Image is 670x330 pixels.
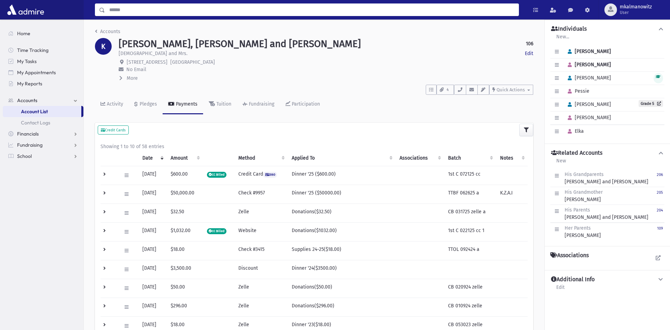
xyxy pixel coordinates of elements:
[3,128,83,139] a: Financials
[657,206,663,221] a: 204
[166,260,203,279] td: $3,500.00
[657,208,663,213] small: 204
[138,298,166,316] td: [DATE]
[166,222,203,241] td: $1,032.00
[3,28,83,39] a: Home
[657,171,663,185] a: 206
[550,276,664,283] button: Additional Info
[101,128,126,132] small: Credit Cards
[620,4,652,10] span: mkalmanowitz
[17,69,56,76] span: My Appointments
[444,204,496,222] td: CB 031725 zelle a
[525,50,533,57] a: Edit
[3,56,83,67] a: My Tasks
[17,97,37,103] span: Accounts
[138,101,157,107] div: Pledges
[444,150,496,166] th: Batch: activate to sort column ascending
[556,33,569,45] a: New...
[444,241,496,260] td: TTOL 092424 a
[3,95,83,106] a: Accounts
[3,151,83,162] a: School
[565,225,591,231] span: Her Parents
[138,150,166,166] th: Date: activate to sort column ascending
[105,101,123,107] div: Activity
[551,276,595,283] h4: Additional Info
[565,88,589,94] span: Pessie
[551,149,602,157] h4: Related Accounts
[565,128,584,134] span: Elka
[657,172,663,177] small: 206
[288,185,395,204] td: Dinner '25 ($50000.00)
[565,115,611,121] span: [PERSON_NAME]
[234,241,288,260] td: Check #3415
[95,95,129,114] a: Activity
[234,204,288,222] td: Zelle
[119,75,139,82] button: More
[21,120,50,126] span: Contact Logs
[119,38,361,50] h1: [PERSON_NAME], [PERSON_NAME] and [PERSON_NAME]
[288,222,395,241] td: Donations($1032.00)
[17,58,37,64] span: My Tasks
[17,153,32,159] span: School
[215,101,231,107] div: Tuition
[17,47,49,53] span: Time Tracking
[565,48,611,54] span: [PERSON_NAME]
[166,298,203,316] td: $296.00
[565,189,603,203] div: [PERSON_NAME]
[6,3,46,17] img: AdmirePro
[550,25,664,33] button: Individuals
[565,206,648,221] div: [PERSON_NAME] and [PERSON_NAME]
[620,10,652,15] span: User
[263,172,277,178] span: 2060
[166,166,203,185] td: $600.00
[138,260,166,279] td: [DATE]
[234,298,288,316] td: Zelle
[565,224,601,239] div: [PERSON_NAME]
[207,228,226,234] span: CC Billed
[138,241,166,260] td: [DATE]
[526,40,533,47] strong: 106
[437,85,454,95] button: 4
[237,95,280,114] a: Fundraising
[166,241,203,260] td: $18.00
[290,101,320,107] div: Participation
[21,108,48,115] span: Account List
[138,222,166,241] td: [DATE]
[234,279,288,298] td: Zelle
[444,185,496,204] td: TTBF 062625 a
[163,95,203,114] a: Payments
[3,106,81,117] a: Account List
[234,260,288,279] td: Discount
[565,171,648,185] div: [PERSON_NAME] and [PERSON_NAME]
[444,166,496,185] td: 1st C 072125 cc
[3,139,83,151] a: Fundraising
[203,95,237,114] a: Tuition
[657,226,663,231] small: 109
[234,150,288,166] th: Method: activate to sort column ascending
[3,117,83,128] a: Contact Logs
[445,87,451,93] span: 4
[17,131,39,137] span: Financials
[127,75,138,81] span: More
[138,279,166,298] td: [DATE]
[174,101,198,107] div: Payments
[288,241,395,260] td: Supplies 24-25($18.00)
[497,87,525,92] span: Quick Actions
[550,149,664,157] button: Related Accounts
[234,222,288,241] td: Website
[17,142,43,148] span: Fundraising
[565,171,604,177] span: His Grandparents
[127,59,167,65] span: [STREET_ADDRESS]
[565,75,611,81] span: [PERSON_NAME]
[639,100,663,107] a: Grade 5
[288,260,395,279] td: Dinner '24($3500.00)
[565,101,611,107] span: [PERSON_NAME]
[657,224,663,239] a: 109
[138,166,166,185] td: [DATE]
[17,30,30,37] span: Home
[98,125,129,135] button: Credit Cards
[95,38,112,55] div: K
[556,157,566,169] a: New
[126,67,146,72] span: No Email
[280,95,326,114] a: Participation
